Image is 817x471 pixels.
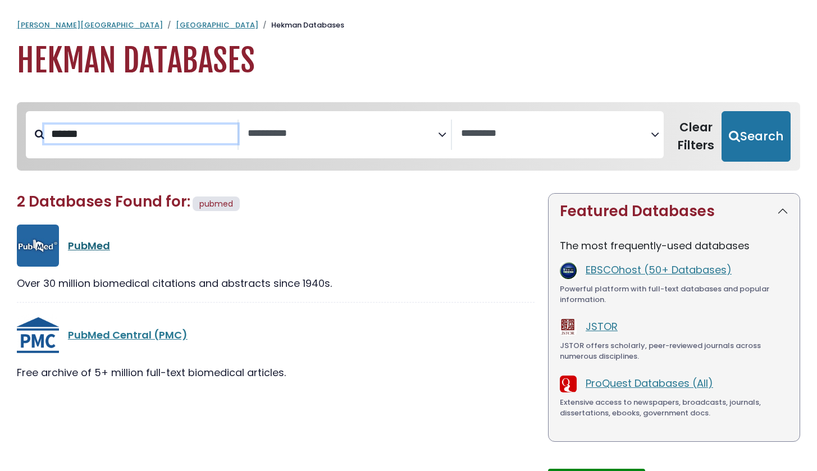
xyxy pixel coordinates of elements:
a: JSTOR [586,319,618,333]
a: EBSCOhost (50+ Databases) [586,263,732,277]
textarea: Search [248,128,437,140]
a: [PERSON_NAME][GEOGRAPHIC_DATA] [17,20,163,30]
div: Extensive access to newspapers, broadcasts, journals, dissertations, ebooks, government docs. [560,397,788,419]
div: JSTOR offers scholarly, peer-reviewed journals across numerous disciplines. [560,340,788,362]
a: [GEOGRAPHIC_DATA] [176,20,258,30]
div: Free archive of 5+ million full-text biomedical articles. [17,365,535,380]
nav: breadcrumb [17,20,800,31]
div: Powerful platform with full-text databases and popular information. [560,283,788,305]
span: 2 Databases Found for: [17,191,190,212]
div: Over 30 million biomedical citations and abstracts since 1940s. [17,276,535,291]
a: PubMed Central (PMC) [68,328,188,342]
li: Hekman Databases [258,20,344,31]
h1: Hekman Databases [17,42,800,80]
span: pubmed [199,198,233,209]
a: ProQuest Databases (All) [586,376,713,390]
a: PubMed [68,239,110,253]
button: Clear Filters [670,111,722,162]
input: Search database by title or keyword [44,125,238,143]
nav: Search filters [17,102,800,171]
textarea: Search [461,128,651,140]
button: Submit for Search Results [722,111,791,162]
button: Featured Databases [549,194,800,229]
p: The most frequently-used databases [560,238,788,253]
